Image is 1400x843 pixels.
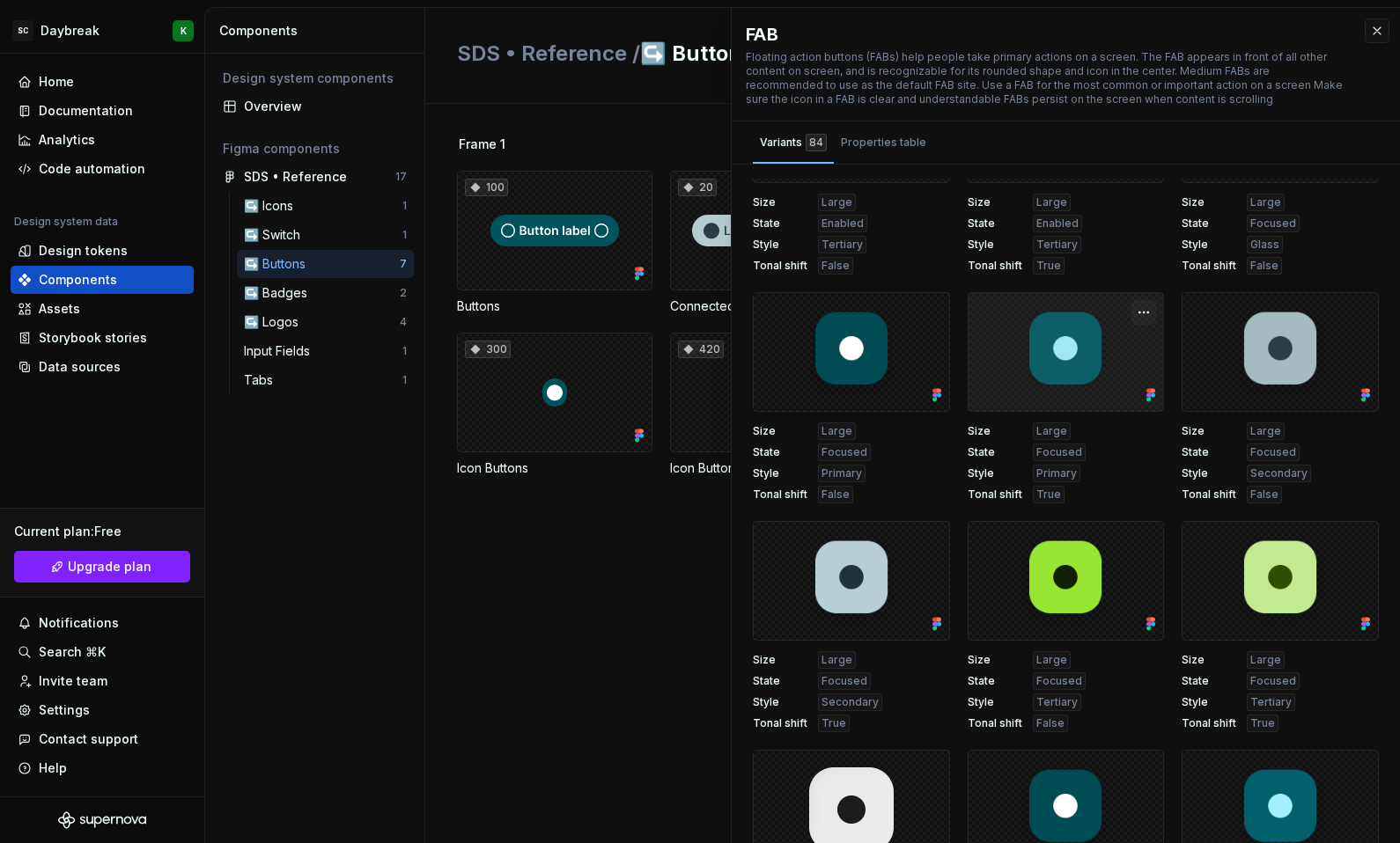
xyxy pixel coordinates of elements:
a: Design tokens [11,237,194,265]
span: False [822,487,850,502]
span: Style [968,466,1022,480]
span: Tonal shift [968,487,1022,502]
span: Style [968,238,1022,252]
button: Help [11,754,194,782]
span: Large [822,653,852,667]
span: Primary [1036,466,1077,480]
div: Notifications [39,614,119,632]
div: Home [39,73,74,91]
span: Frame 1 [459,136,505,153]
div: Properties table [841,134,926,151]
div: Help [39,759,67,777]
span: Focused [1250,445,1296,459]
span: False [822,259,850,273]
span: True [1036,487,1061,502]
span: Tertiary [1250,695,1292,709]
div: 20Connected Button Group [670,171,866,315]
a: Analytics [11,126,194,154]
div: 1 [402,228,407,242]
div: 4 [400,315,407,329]
span: Upgrade plan [68,558,151,575]
span: False [1250,259,1278,273]
span: Size [968,424,1022,438]
span: Large [1250,195,1281,209]
div: Code automation [39,160,145,178]
div: Assets [39,300,80,318]
div: FAB [746,22,1347,47]
span: Size [753,424,807,438]
span: Tertiary [822,238,863,252]
div: Data sources [39,358,121,376]
span: False [1036,716,1065,730]
span: State [1182,216,1236,231]
button: SCDaybreakK [4,11,201,49]
a: Tabs1 [237,366,414,394]
span: Style [753,466,807,480]
span: State [753,674,807,688]
span: Tonal shift [753,487,807,502]
span: State [968,674,1022,688]
span: Size [968,653,1022,667]
div: Overview [244,98,407,115]
span: Tonal shift [1182,487,1236,502]
a: Assets [11,295,194,323]
span: Style [753,238,807,252]
div: Icon Buttons (Toggleable) [670,459,866,477]
span: Size [1182,195,1236,209]
span: True [1036,259,1061,273]
span: State [753,216,807,231]
span: Tertiary [1036,695,1078,709]
a: ↪️ Switch1 [237,221,414,249]
span: Size [1182,424,1236,438]
div: Input Fields [244,342,317,360]
div: 420 [678,341,724,358]
span: State [1182,674,1236,688]
div: SDS • Reference [244,168,347,186]
div: 1 [402,344,407,358]
span: Large [822,424,852,438]
span: Focused [822,674,867,688]
span: Large [1036,653,1067,667]
span: False [1250,487,1278,502]
span: Tertiary [1036,238,1078,252]
a: Input Fields1 [237,337,414,365]
span: Focused [822,445,867,459]
div: Search ⌘K [39,643,106,661]
span: Size [968,195,1022,209]
span: Large [1250,424,1281,438]
span: Tonal shift [753,716,807,730]
span: Style [1182,695,1236,709]
span: Tonal shift [1182,259,1236,273]
button: Notifications [11,609,194,637]
div: 7 [400,257,407,271]
span: Style [753,695,807,709]
a: Home [11,68,194,96]
span: State [968,445,1022,459]
a: ↪️ Icons1 [237,192,414,220]
div: Design tokens [39,242,128,260]
a: Data sources [11,353,194,381]
div: 100Buttons [457,171,652,315]
div: Analytics [39,131,95,149]
svg: Supernova Logo [58,811,146,829]
div: ↪️ Icons [244,197,300,215]
div: Variants [760,134,827,151]
a: Overview [216,92,414,121]
div: 420Icon Buttons (Toggleable) [670,333,866,477]
div: Buttons [457,297,652,315]
span: Large [1036,424,1067,438]
a: Components [11,266,194,294]
span: Focused [1250,674,1296,688]
div: Floating action buttons (FABs) help people take primary actions on a screen. The FAB appears in f... [746,50,1347,106]
div: ↪️ Switch [244,226,307,244]
a: Documentation [11,97,194,125]
span: State [968,216,1022,231]
div: 2 [400,286,407,300]
div: Invite team [39,672,107,690]
div: ↪️ Badges [244,284,314,302]
span: Style [1182,466,1236,480]
div: Connected Button Group [670,297,866,315]
span: Secondary [822,695,879,709]
span: State [753,445,807,459]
